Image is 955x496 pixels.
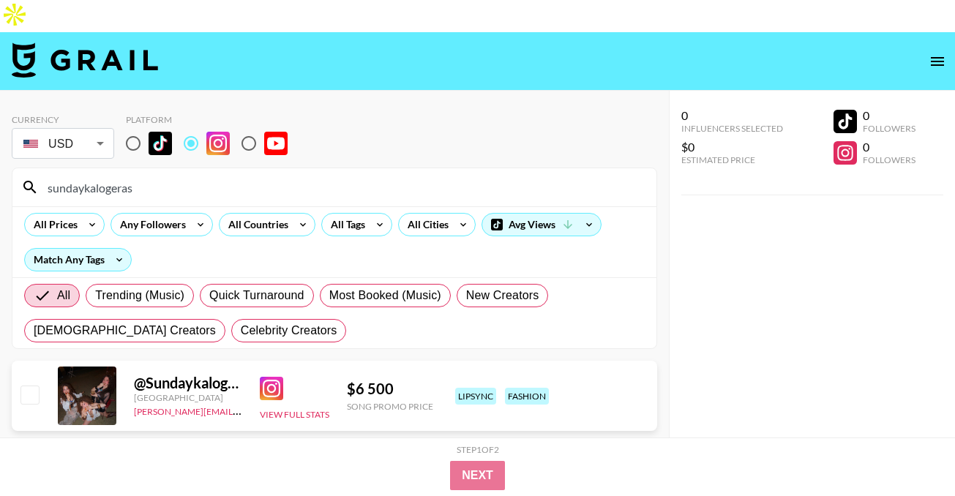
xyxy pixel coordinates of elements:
img: Instagram [206,132,230,155]
img: Instagram [260,377,283,400]
div: Song Promo Price [347,401,433,412]
div: 0 [863,108,915,123]
span: Quick Turnaround [209,287,304,304]
button: Next [450,461,505,490]
div: All Prices [25,214,80,236]
span: Celebrity Creators [241,322,337,339]
div: [GEOGRAPHIC_DATA] [134,392,242,403]
div: @ Sundaykalogeras [134,374,242,392]
div: Match Any Tags [25,249,131,271]
img: YouTube [264,132,288,155]
button: open drawer [923,47,952,76]
span: Most Booked (Music) [329,287,441,304]
div: Followers [863,154,915,165]
img: TikTok [149,132,172,155]
img: Grail Talent [12,42,158,78]
div: All Countries [220,214,291,236]
div: lipsync [455,388,496,405]
div: Estimated Price [681,154,783,165]
iframe: Drift Widget Chat Controller [882,423,937,478]
div: Step 1 of 2 [457,444,499,455]
div: Avg Views [482,214,601,236]
span: All [57,287,70,304]
div: Followers [863,123,915,134]
a: [PERSON_NAME][EMAIL_ADDRESS][DOMAIN_NAME] [134,403,351,417]
span: Trending (Music) [95,287,184,304]
div: 0 [863,140,915,154]
div: Influencers Selected [681,123,783,134]
div: Any Followers [111,214,189,236]
span: [DEMOGRAPHIC_DATA] Creators [34,322,216,339]
button: View Full Stats [260,409,329,420]
span: New Creators [466,287,539,304]
input: Search by User Name [39,176,648,199]
div: $0 [681,140,783,154]
div: $ 6 500 [347,380,433,398]
div: Currency [12,114,114,125]
div: 0 [681,108,783,123]
div: All Tags [322,214,368,236]
div: fashion [505,388,549,405]
div: All Cities [399,214,452,236]
div: Platform [126,114,299,125]
div: USD [15,131,111,157]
